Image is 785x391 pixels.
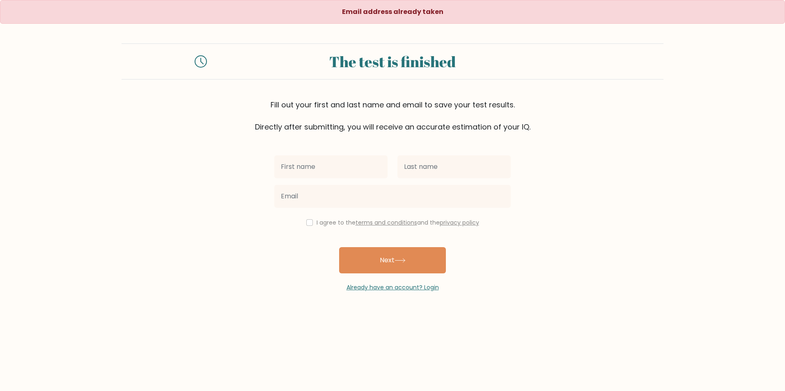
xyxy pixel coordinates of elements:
[122,99,663,132] div: Fill out your first and last name and email to save your test results. Directly after submitting,...
[274,155,388,178] input: First name
[397,155,511,178] input: Last name
[339,247,446,273] button: Next
[342,7,443,16] strong: Email address already taken
[217,50,568,73] div: The test is finished
[317,218,479,227] label: I agree to the and the
[274,185,511,208] input: Email
[356,218,417,227] a: terms and conditions
[347,283,439,291] a: Already have an account? Login
[440,218,479,227] a: privacy policy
